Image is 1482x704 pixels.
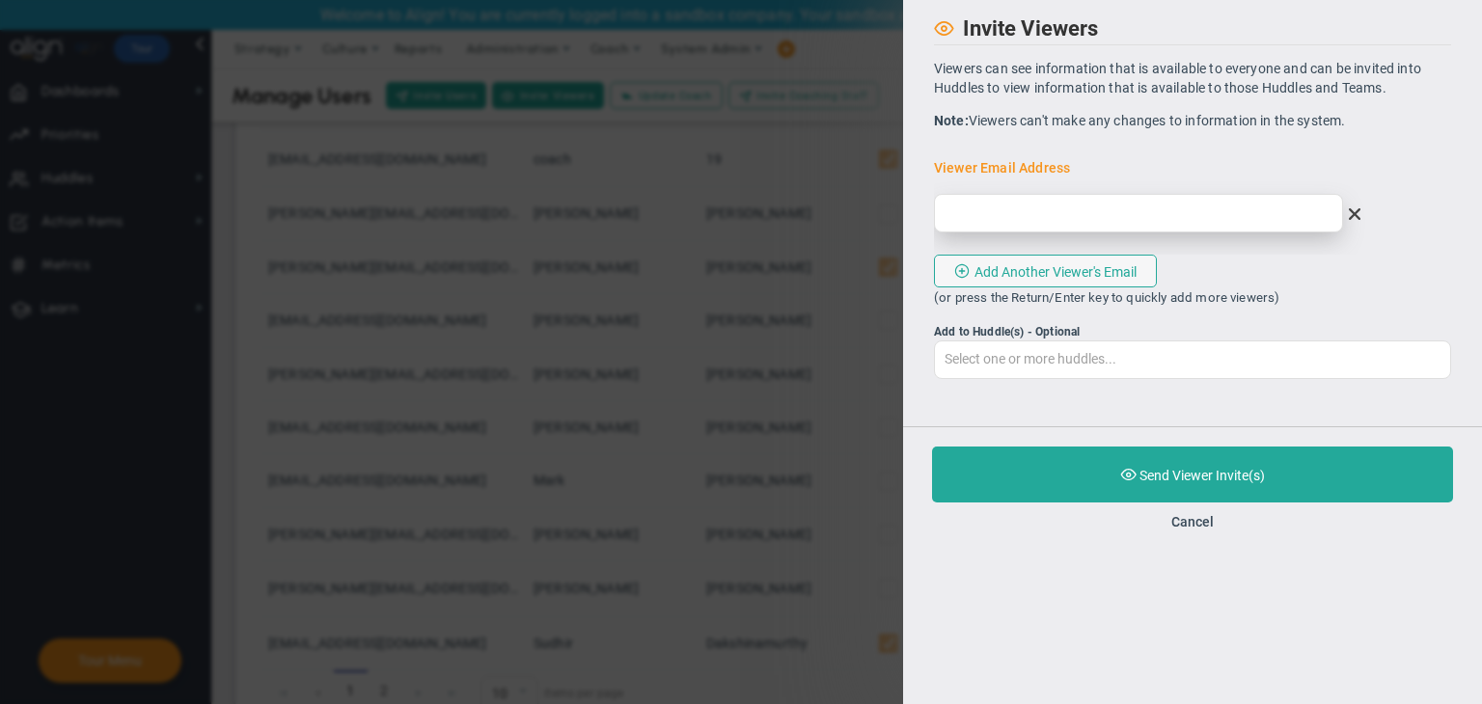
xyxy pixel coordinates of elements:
button: Add Another Viewer's Email [934,255,1157,287]
span: Send Viewer Invite(s) [1139,468,1265,483]
strong: Note: [934,113,969,128]
div: Select one or more Huddles... The invited Viewer(s) will be added to the Huddle as a Viewer. [934,325,1451,338]
button: Send Viewer Invite(s) [932,447,1453,502]
span: Invite Viewers [963,16,1098,41]
p: Viewers can see information that is available to everyone and can be invited into Huddles to view... [934,59,1451,97]
p: Viewers can't make any changes to information in the system. [934,111,1451,130]
span: Viewer Email Address [934,159,1232,177]
span: (or press the Return/Enter key to quickly add more viewers) [934,290,1279,305]
input: Add to Huddle(s) - Optional [935,341,1450,376]
button: Cancel [1171,514,1214,529]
